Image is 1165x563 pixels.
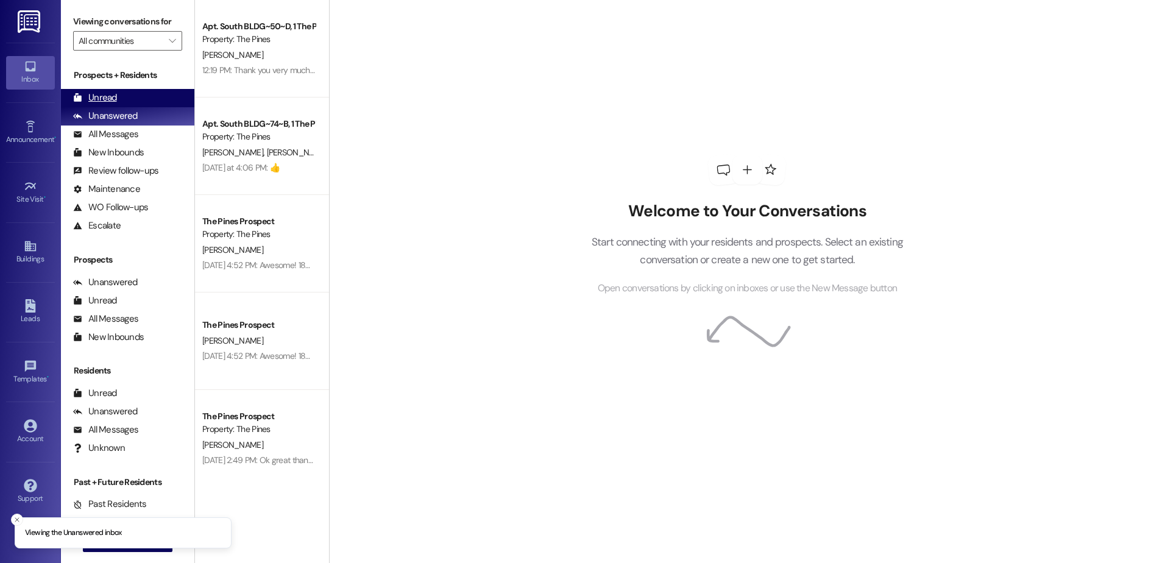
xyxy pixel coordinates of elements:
[202,455,327,466] div: [DATE] 2:49 PM: Ok great thank you
[202,20,315,33] div: Apt. South BLDG~50~D, 1 The Pines (Men's) South
[73,219,121,232] div: Escalate
[73,387,117,400] div: Unread
[202,65,392,76] div: 12:19 PM: Thank you very much! I appreciate your help.
[25,528,122,539] p: Viewing the Unanswered inbox
[47,373,49,381] span: •
[73,423,138,436] div: All Messages
[202,260,592,271] div: [DATE] 4:52 PM: Awesome! 1894 N 840 W [GEOGRAPHIC_DATA][US_STATE] 84604. Thanks [PERSON_NAME]!
[573,233,921,268] p: Start connecting with your residents and prospects. Select an existing conversation or create a n...
[202,228,315,241] div: Property: The Pines
[202,350,592,361] div: [DATE] 4:52 PM: Awesome! 1894 N 840 W [GEOGRAPHIC_DATA][US_STATE] 84604. Thanks [PERSON_NAME]!
[73,331,144,344] div: New Inbounds
[266,147,327,158] span: [PERSON_NAME]
[202,215,315,228] div: The Pines Prospect
[73,165,158,177] div: Review follow-ups
[6,356,55,389] a: Templates •
[202,162,280,173] div: [DATE] at 4:06 PM: 👍
[73,498,147,511] div: Past Residents
[169,36,175,46] i: 
[73,110,138,122] div: Unanswered
[79,31,163,51] input: All communities
[18,10,43,33] img: ResiDesk Logo
[202,319,315,331] div: The Pines Prospect
[73,91,117,104] div: Unread
[73,442,125,455] div: Unknown
[73,183,140,196] div: Maintenance
[61,253,194,266] div: Prospects
[202,33,315,46] div: Property: The Pines
[54,133,56,142] span: •
[202,244,263,255] span: [PERSON_NAME]
[202,130,315,143] div: Property: The Pines
[73,128,138,141] div: All Messages
[61,476,194,489] div: Past + Future Residents
[44,193,46,202] span: •
[73,146,144,159] div: New Inbounds
[73,12,182,31] label: Viewing conversations for
[202,439,263,450] span: [PERSON_NAME]
[73,405,138,418] div: Unanswered
[73,276,138,289] div: Unanswered
[73,201,148,214] div: WO Follow-ups
[61,69,194,82] div: Prospects + Residents
[6,475,55,508] a: Support
[573,202,921,221] h2: Welcome to Your Conversations
[202,410,315,423] div: The Pines Prospect
[202,423,315,436] div: Property: The Pines
[6,56,55,89] a: Inbox
[61,364,194,377] div: Residents
[73,294,117,307] div: Unread
[598,281,897,296] span: Open conversations by clicking on inboxes or use the New Message button
[6,416,55,448] a: Account
[202,49,263,60] span: [PERSON_NAME]
[202,118,315,130] div: Apt. South BLDG~74~B, 1 The Pines (Men's) South
[202,147,267,158] span: [PERSON_NAME]
[6,176,55,209] a: Site Visit •
[73,313,138,325] div: All Messages
[6,296,55,328] a: Leads
[11,514,23,526] button: Close toast
[202,335,263,346] span: [PERSON_NAME]
[6,236,55,269] a: Buildings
